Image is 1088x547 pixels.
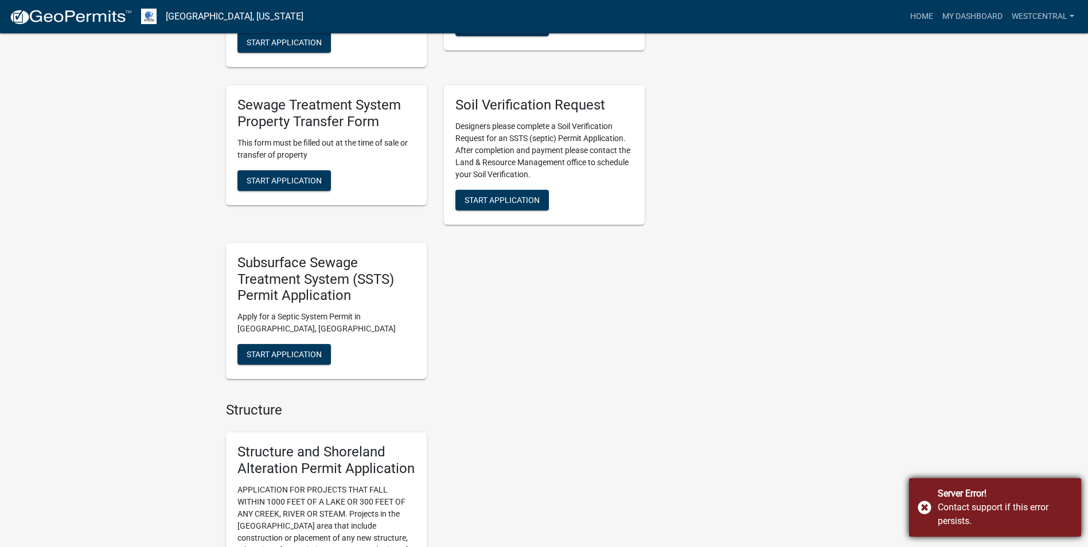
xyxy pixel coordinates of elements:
[938,501,1073,528] div: Contact support if this error persists.
[226,402,645,419] h4: Structure
[237,444,415,477] h5: Structure and Shoreland Alteration Permit Application
[455,97,633,114] h5: Soil Verification Request
[237,344,331,365] button: Start Application
[247,350,322,359] span: Start Application
[247,38,322,47] span: Start Application
[166,7,303,26] a: [GEOGRAPHIC_DATA], [US_STATE]
[465,195,540,204] span: Start Application
[455,190,549,210] button: Start Application
[237,255,415,304] h5: Subsurface Sewage Treatment System (SSTS) Permit Application
[938,487,1073,501] div: Server Error!
[938,6,1007,28] a: My Dashboard
[237,32,331,53] button: Start Application
[237,97,415,130] h5: Sewage Treatment System Property Transfer Form
[237,137,415,161] p: This form must be filled out at the time of sale or transfer of property
[455,120,633,181] p: Designers please complete a Soil Verification Request for an SSTS (septic) Permit Application. Af...
[141,9,157,24] img: Otter Tail County, Minnesota
[237,170,331,191] button: Start Application
[1007,6,1079,28] a: westcentral
[237,311,415,335] p: Apply for a Septic System Permit in [GEOGRAPHIC_DATA], [GEOGRAPHIC_DATA]
[906,6,938,28] a: Home
[247,175,322,185] span: Start Application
